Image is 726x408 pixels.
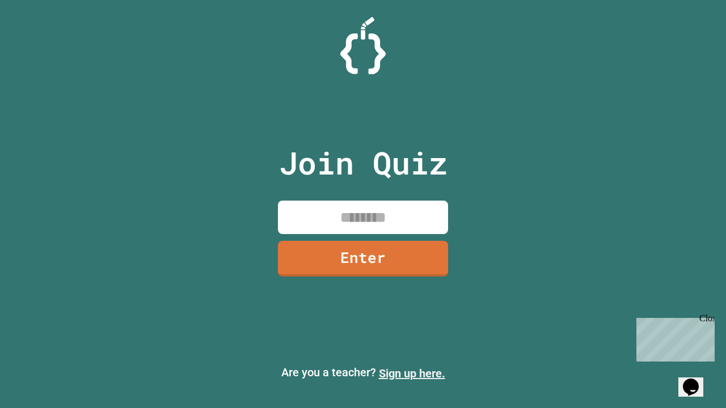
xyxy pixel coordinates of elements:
iframe: chat widget [632,313,715,362]
p: Are you a teacher? [9,364,717,382]
p: Join Quiz [279,139,448,186]
div: Chat with us now!Close [5,5,78,72]
a: Enter [278,241,448,277]
img: Logo.svg [340,17,386,74]
iframe: chat widget [678,363,715,397]
a: Sign up here. [379,367,445,380]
